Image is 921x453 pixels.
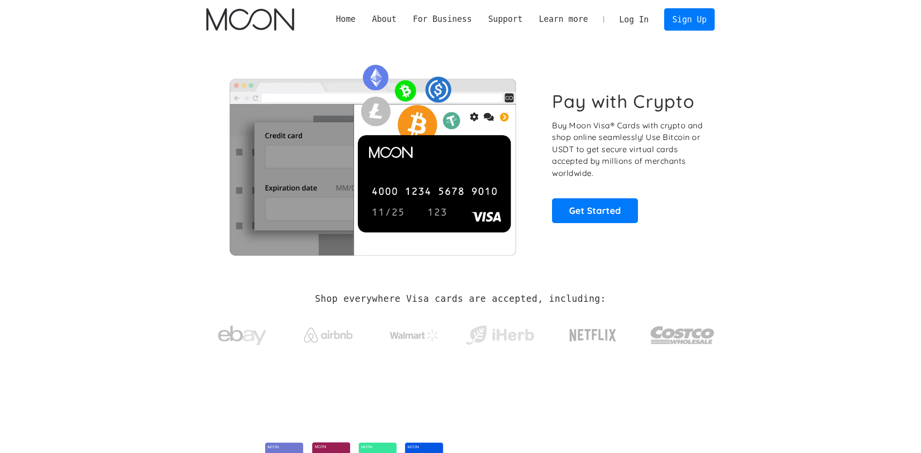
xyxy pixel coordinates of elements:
[611,9,657,30] a: Log In
[304,328,352,343] img: Airbnb
[531,13,596,25] div: Learn more
[372,13,397,25] div: About
[464,323,536,348] img: iHerb
[569,323,617,348] img: Netflix
[378,320,450,346] a: Walmart
[364,13,404,25] div: About
[390,330,438,341] img: Walmart
[664,8,715,30] a: Sign Up
[206,311,279,356] a: ebay
[480,13,531,25] div: Support
[315,294,606,304] h2: Shop everywhere Visa cards are accepted, including:
[488,13,522,25] div: Support
[206,8,294,31] a: home
[464,313,536,353] a: iHerb
[218,320,267,351] img: ebay
[206,8,294,31] img: Moon Logo
[413,13,471,25] div: For Business
[206,58,539,255] img: Moon Cards let you spend your crypto anywhere Visa is accepted.
[405,13,480,25] div: For Business
[650,317,715,353] img: Costco
[539,13,588,25] div: Learn more
[550,314,636,352] a: Netflix
[552,198,638,223] a: Get Started
[650,307,715,358] a: Costco
[552,90,695,112] h1: Pay with Crypto
[328,13,364,25] a: Home
[552,120,704,179] p: Buy Moon Visa® Cards with crypto and shop online seamlessly! Use Bitcoin or USDT to get secure vi...
[292,318,364,348] a: Airbnb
